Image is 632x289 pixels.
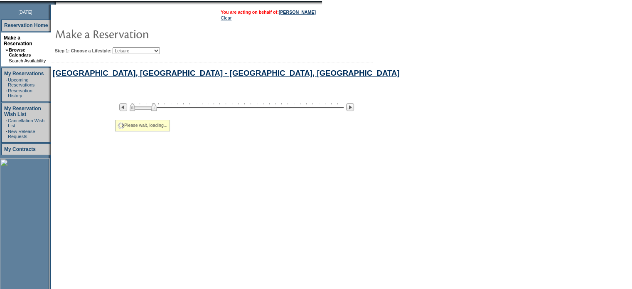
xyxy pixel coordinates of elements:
img: blank.gif [56,1,57,5]
a: Cancellation Wish List [8,118,44,128]
b: » [5,47,8,52]
img: Previous [119,103,127,111]
td: · [6,129,7,139]
td: · [6,88,7,98]
a: Clear [221,15,231,20]
b: Step 1: Choose a Lifestyle: [55,48,111,53]
span: [DATE] [18,10,32,15]
a: [GEOGRAPHIC_DATA], [GEOGRAPHIC_DATA] - [GEOGRAPHIC_DATA], [GEOGRAPHIC_DATA] [53,69,400,77]
td: · [6,118,7,128]
a: Browse Calendars [9,47,31,57]
a: My Reservations [4,71,44,77]
a: Search Availability [9,58,46,63]
div: Please wait, loading... [115,120,170,131]
span: You are acting on behalf of: [221,10,316,15]
a: Reservation Home [4,22,48,28]
img: promoShadowLeftCorner.gif [53,1,56,5]
img: Next [346,103,354,111]
a: My Reservation Wish List [4,106,41,117]
a: New Release Requests [8,129,35,139]
img: pgTtlMakeReservation.gif [55,25,221,42]
a: My Contracts [4,146,36,152]
img: spinner2.gif [118,122,124,129]
a: Make a Reservation [4,35,32,47]
td: · [5,58,8,63]
a: Upcoming Reservations [8,77,34,87]
td: · [6,77,7,87]
a: [PERSON_NAME] [279,10,316,15]
a: Reservation History [8,88,32,98]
